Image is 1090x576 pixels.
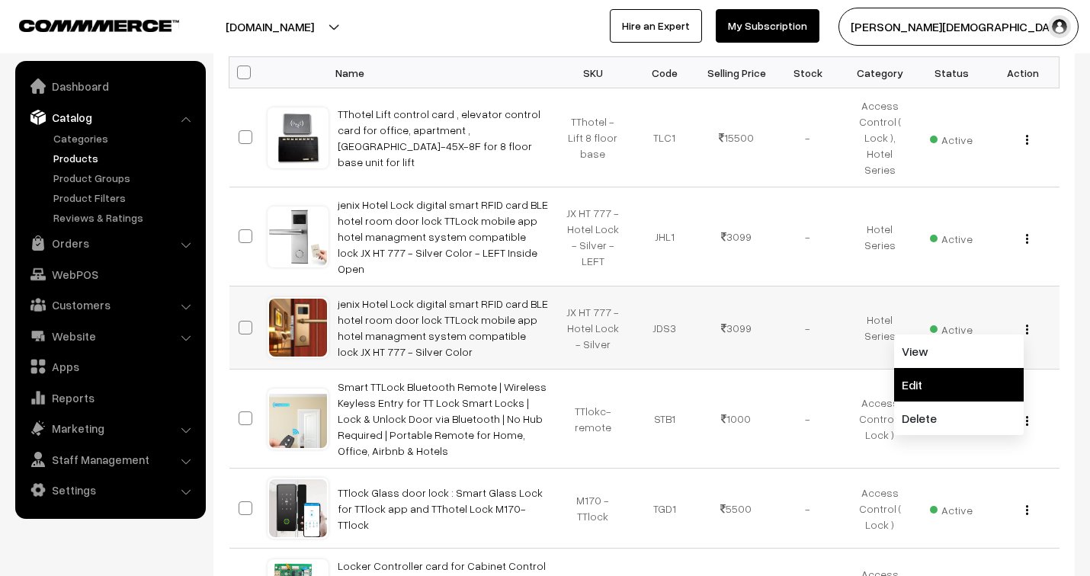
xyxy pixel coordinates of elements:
a: Hire an Expert [610,9,702,43]
a: Customers [19,291,200,318]
button: [DOMAIN_NAME] [172,8,367,46]
a: Product Filters [50,190,200,206]
th: Stock [772,57,844,88]
td: - [772,187,844,286]
a: Product Groups [50,170,200,186]
td: - [772,286,844,370]
td: TTlokc-remote [557,370,629,469]
th: Selling Price [700,57,772,88]
td: 3099 [700,187,772,286]
td: TLC1 [629,88,700,187]
td: JHL1 [629,187,700,286]
th: Code [629,57,700,88]
td: Hotel Series [844,187,915,286]
td: TThotel - Lift 8 floor base [557,88,629,187]
a: Staff Management [19,446,200,473]
td: Access Control ( Lock ), Hotel Series [844,88,915,187]
img: Menu [1026,416,1028,426]
th: Name [329,57,557,88]
td: M170 - TTlock [557,469,629,549]
td: - [772,469,844,549]
img: Menu [1026,505,1028,515]
span: Active [930,318,973,338]
a: Categories [50,130,200,146]
a: TThotel Lift control card , elevator control card for office, apartment , [GEOGRAPHIC_DATA]-45X-8... [338,107,540,168]
th: SKU [557,57,629,88]
a: WebPOS [19,261,200,288]
span: Active [930,498,973,518]
a: Orders [19,229,200,257]
a: Delete [894,402,1024,435]
td: Access Control ( Lock ) [844,469,915,549]
a: My Subscription [716,9,819,43]
th: Action [987,57,1059,88]
img: user [1048,15,1071,38]
td: - [772,370,844,469]
td: TGD1 [629,469,700,549]
a: Products [50,150,200,166]
td: 5500 [700,469,772,549]
td: JX HT 777 - Hotel Lock - Silver - LEFT [557,187,629,286]
a: Apps [19,353,200,380]
td: Access Control ( Lock ) [844,370,915,469]
th: Category [844,57,915,88]
td: - [772,88,844,187]
a: jenix Hotel Lock digital smart RFID card BLE hotel room door lock TTLock mobile app hotel managme... [338,297,548,358]
a: Dashboard [19,72,200,100]
a: View [894,334,1024,368]
span: Active [930,227,973,247]
a: Settings [19,476,200,504]
td: STB1 [629,370,700,469]
a: COMMMERCE [19,15,152,34]
td: 3099 [700,286,772,370]
img: Menu [1026,325,1028,334]
span: Active [930,128,973,148]
a: Reviews & Ratings [50,210,200,226]
a: jenix Hotel Lock digital smart RFID card BLE hotel room door lock TTLock mobile app hotel managme... [338,198,548,275]
img: Menu [1026,135,1028,145]
th: Status [915,57,987,88]
td: 1000 [700,370,772,469]
td: Hotel Series [844,286,915,370]
a: Marketing [19,414,200,442]
img: COMMMERCE [19,20,179,31]
a: Edit [894,368,1024,402]
button: [PERSON_NAME][DEMOGRAPHIC_DATA] [838,8,1079,46]
a: Reports [19,384,200,411]
td: JX HT 777 - Hotel Lock - Silver [557,286,629,370]
td: 15500 [700,88,772,187]
td: JDS3 [629,286,700,370]
img: Menu [1026,234,1028,244]
a: Website [19,322,200,350]
a: Smart TTLock Bluetooth Remote | Wireless Keyless Entry for TT Lock Smart Locks | Lock & Unlock Do... [338,380,547,457]
a: Catalog [19,104,200,131]
a: TTlock Glass door lock : Smart Glass Lock for TTlock app and TThotel Lock M170-TTlock [338,486,543,531]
